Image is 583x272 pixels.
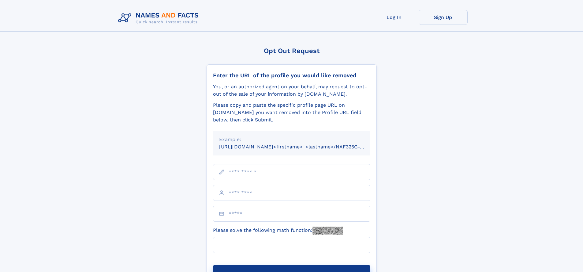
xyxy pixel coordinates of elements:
[213,227,343,235] label: Please solve the following math function:
[219,136,364,143] div: Example:
[370,10,419,25] a: Log In
[116,10,204,26] img: Logo Names and Facts
[219,144,382,150] small: [URL][DOMAIN_NAME]<firstname>_<lastname>/NAF325G-xxxxxxxx
[207,47,377,55] div: Opt Out Request
[419,10,468,25] a: Sign Up
[213,102,370,124] div: Please copy and paste the specific profile page URL on [DOMAIN_NAME] you want removed into the Pr...
[213,72,370,79] div: Enter the URL of the profile you would like removed
[213,83,370,98] div: You, or an authorized agent on your behalf, may request to opt-out of the sale of your informatio...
